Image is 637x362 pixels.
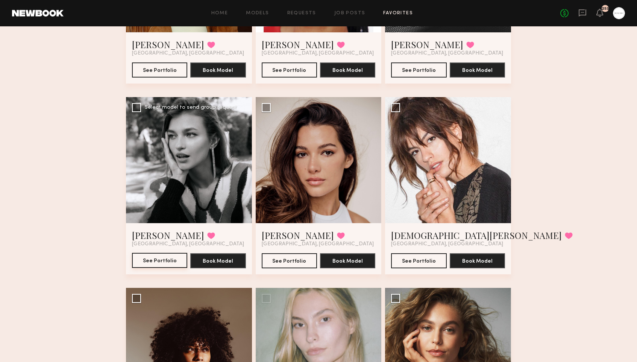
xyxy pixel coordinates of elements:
[391,253,446,268] button: See Portfolio
[190,67,246,73] a: Book Model
[391,62,446,78] button: See Portfolio
[391,50,503,56] span: [GEOGRAPHIC_DATA], [GEOGRAPHIC_DATA]
[450,67,505,73] a: Book Model
[391,38,463,50] a: [PERSON_NAME]
[320,253,375,268] button: Book Model
[334,11,366,16] a: Job Posts
[262,62,317,78] button: See Portfolio
[132,38,204,50] a: [PERSON_NAME]
[320,62,375,78] button: Book Model
[132,241,244,247] span: [GEOGRAPHIC_DATA], [GEOGRAPHIC_DATA]
[262,241,374,247] span: [GEOGRAPHIC_DATA], [GEOGRAPHIC_DATA]
[132,50,244,56] span: [GEOGRAPHIC_DATA], [GEOGRAPHIC_DATA]
[602,7,609,11] div: 253
[391,241,503,247] span: [GEOGRAPHIC_DATA], [GEOGRAPHIC_DATA]
[132,62,187,78] button: See Portfolio
[287,11,316,16] a: Requests
[211,11,228,16] a: Home
[190,62,246,78] button: Book Model
[246,11,269,16] a: Models
[262,50,374,56] span: [GEOGRAPHIC_DATA], [GEOGRAPHIC_DATA]
[262,38,334,50] a: [PERSON_NAME]
[383,11,413,16] a: Favorites
[262,229,334,241] a: [PERSON_NAME]
[450,253,505,268] button: Book Model
[190,257,246,264] a: Book Model
[262,253,317,268] button: See Portfolio
[145,105,237,110] div: Select model to send group request
[391,229,562,241] a: [DEMOGRAPHIC_DATA][PERSON_NAME]
[320,257,375,264] a: Book Model
[190,253,246,268] button: Book Model
[450,257,505,264] a: Book Model
[450,62,505,78] button: Book Model
[132,253,187,268] button: See Portfolio
[320,67,375,73] a: Book Model
[132,229,204,241] a: [PERSON_NAME]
